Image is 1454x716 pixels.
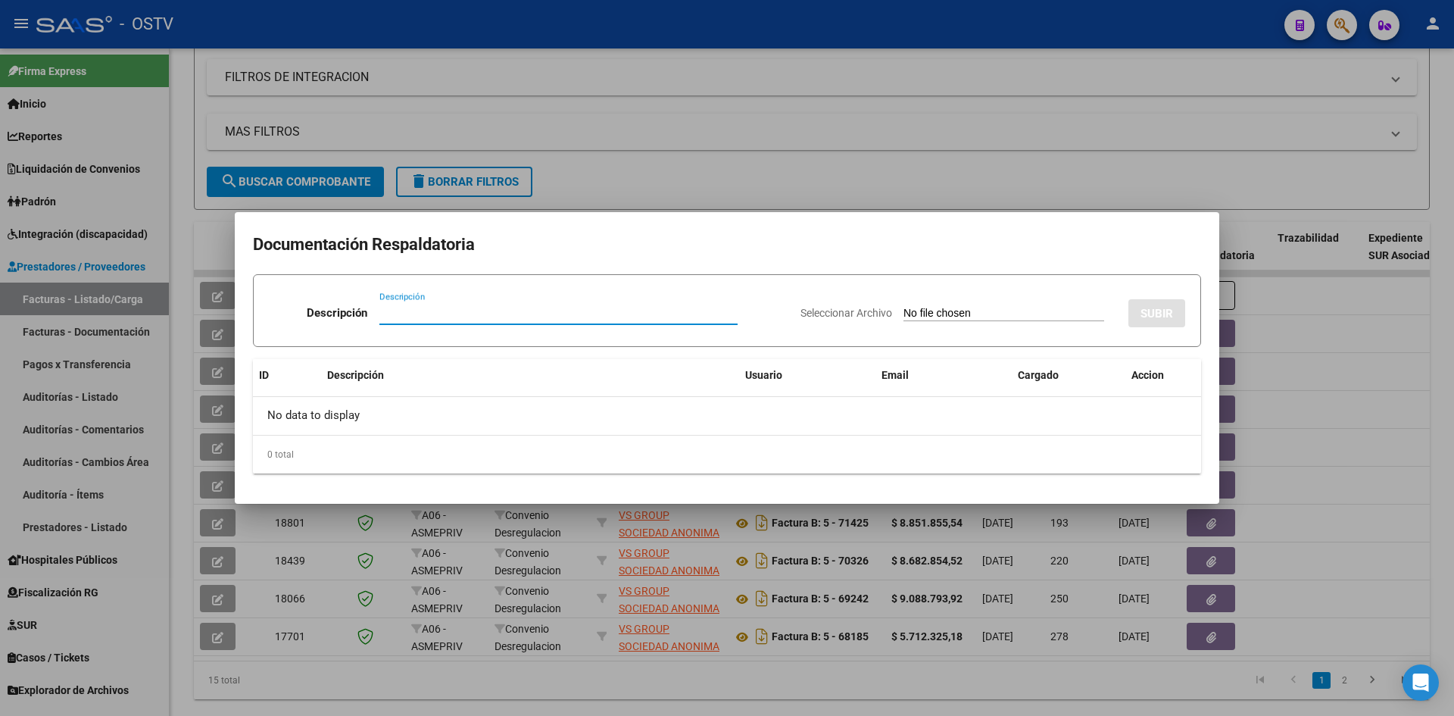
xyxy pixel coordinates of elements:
datatable-header-cell: Usuario [739,359,875,392]
datatable-header-cell: Accion [1125,359,1201,392]
span: Accion [1131,369,1164,381]
span: Cargado [1018,369,1059,381]
datatable-header-cell: Email [875,359,1012,392]
div: Open Intercom Messenger [1403,664,1439,701]
span: Email [881,369,909,381]
span: SUBIR [1140,307,1173,320]
datatable-header-cell: Descripción [321,359,739,392]
button: SUBIR [1128,299,1185,327]
p: Descripción [307,305,367,322]
datatable-header-cell: Cargado [1012,359,1125,392]
div: 0 total [253,436,1201,474]
datatable-header-cell: ID [253,359,321,392]
span: Descripción [327,369,384,381]
span: ID [259,369,269,381]
span: Seleccionar Archivo [800,307,892,319]
div: No data to display [253,397,1201,435]
h2: Documentación Respaldatoria [253,230,1201,259]
span: Usuario [745,369,782,381]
